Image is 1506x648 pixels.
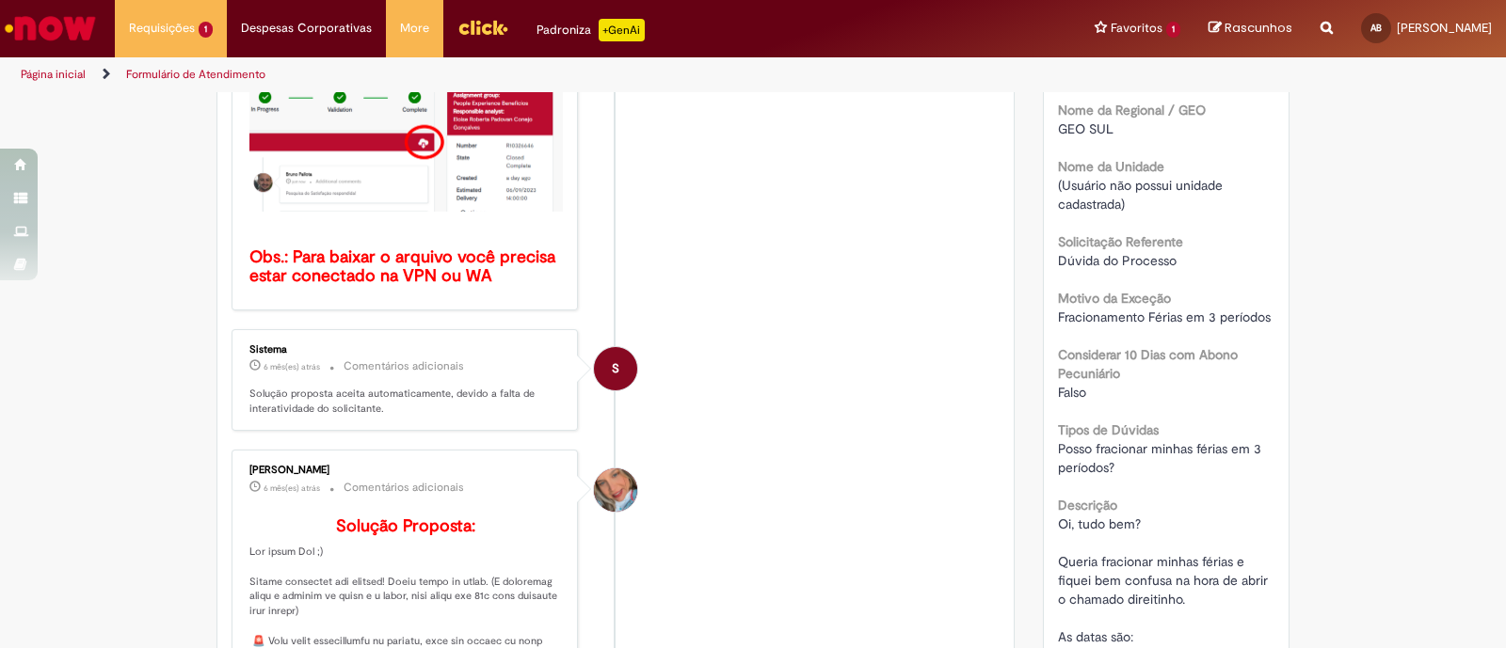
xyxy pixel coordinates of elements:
div: System [594,347,637,390]
span: [PERSON_NAME] [1397,20,1492,36]
span: 1 [199,22,213,38]
div: [PERSON_NAME] [249,465,563,476]
p: +GenAi [599,19,645,41]
span: Rascunhos [1225,19,1292,37]
span: Falso [1058,384,1086,401]
time: 06/03/2025 17:14:10 [264,482,320,494]
span: Despesas Corporativas [241,19,372,38]
span: 6 mês(es) atrás [264,482,320,494]
span: Requisições [129,19,195,38]
b: Obs.: Para baixar o arquivo você precisa estar conectado na VPN ou WA [249,246,560,287]
p: Solução proposta aceita automaticamente, devido a falta de interatividade do solicitante. [249,387,563,416]
span: (Usuário não possui unidade cadastrada) [1058,177,1226,213]
b: Tipos de Dúvidas [1058,421,1159,438]
div: Jacqueline Andrade Galani [594,468,637,512]
b: Nome da Unidade [1058,158,1164,175]
ul: Trilhas de página [14,57,990,92]
a: Página inicial [21,67,86,82]
div: Sistema [249,344,563,356]
b: Descrição [1058,497,1117,514]
span: 1 [1166,22,1180,38]
span: S [612,346,619,391]
span: AB [1370,22,1382,34]
span: 6 mês(es) atrás [264,361,320,372]
small: Comentários adicionais [344,480,464,496]
b: Solicitação Referente [1058,233,1183,250]
img: ServiceNow [2,9,99,47]
a: Formulário de Atendimento [126,67,265,82]
b: Considerar 10 Dias com Abono Pecuniário [1058,346,1238,382]
b: Nome da Regional / GEO [1058,102,1206,119]
span: Posso fracionar minhas férias em 3 períodos? [1058,440,1265,476]
span: Favoritos [1111,19,1162,38]
small: Comentários adicionais [344,358,464,374]
div: Padroniza [537,19,645,41]
a: Rascunhos [1209,20,1292,38]
img: click_logo_yellow_360x200.png [457,13,508,41]
time: 14/03/2025 15:14:11 [264,361,320,372]
b: Motivo da Exceção [1058,290,1171,307]
span: More [400,19,429,38]
b: Solução Proposta: [336,515,475,537]
span: Fracionamento Férias em 3 períodos [1058,308,1271,325]
span: Dúvida do Processo [1058,252,1177,269]
span: GEO SUL [1058,120,1113,137]
img: x_mdbda_azure_blob.picture2.png [249,69,563,212]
